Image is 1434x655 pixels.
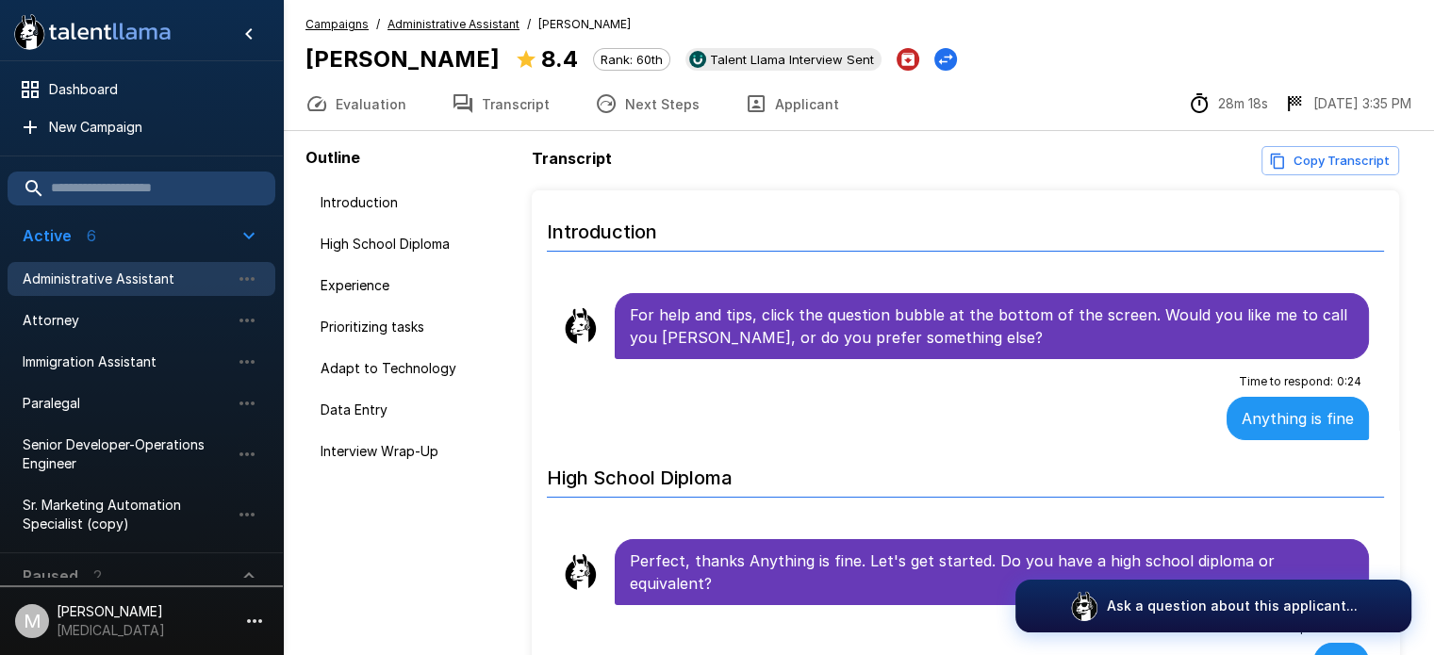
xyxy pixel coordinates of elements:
button: Ask a question about this applicant... [1015,580,1411,632]
p: [DATE] 3:35 PM [1313,94,1411,113]
p: Ask a question about this applicant... [1107,597,1358,615]
h6: Introduction [547,202,1384,252]
div: Adapt to Technology [305,352,524,385]
span: Interview Wrap-Up [321,442,509,461]
p: Anything is fine [1242,407,1354,430]
u: Campaigns [305,17,369,31]
div: The date and time when the interview was completed [1283,92,1411,115]
div: View profile in UKG [685,48,882,71]
b: [PERSON_NAME] [305,45,500,73]
span: / [376,15,380,34]
span: Talent Llama Interview Sent [702,52,882,67]
u: Administrative Assistant [387,17,519,31]
p: For help and tips, click the question bubble at the bottom of the screen. Would you like me to ca... [630,303,1354,349]
div: Prioritizing tasks [305,310,524,344]
button: Copy transcript [1261,146,1399,175]
span: Prioritizing tasks [321,318,509,336]
h6: High School Diploma [547,448,1384,498]
button: Next Steps [572,77,722,130]
span: Data Entry [321,401,509,419]
div: Interview Wrap-Up [305,434,524,468]
img: llama_clean.png [562,307,600,345]
p: 28m 18s [1218,94,1268,113]
div: Experience [305,269,524,303]
span: 0 : 24 [1337,372,1361,391]
span: Time to respond : [1239,372,1333,391]
b: 8.4 [541,45,578,73]
img: llama_clean.png [562,553,600,591]
div: High School Diploma [305,227,524,261]
button: Change Stage [934,48,957,71]
span: High School Diploma [321,235,509,254]
b: Transcript [532,149,612,168]
button: Applicant [722,77,862,130]
b: Outline [305,148,360,167]
div: The time between starting and completing the interview [1188,92,1268,115]
span: Rank: 60th [594,52,669,67]
p: Perfect, thanks Anything is fine. Let's get started. Do you have a high school diploma or equival... [630,549,1354,595]
span: / [527,15,531,34]
div: Data Entry [305,393,524,427]
span: Experience [321,276,509,295]
button: Archive Applicant [897,48,919,71]
img: logo_glasses@2x.png [1069,591,1099,621]
span: [PERSON_NAME] [538,15,631,34]
span: Adapt to Technology [321,359,509,378]
div: Introduction [305,186,524,220]
button: Evaluation [283,77,429,130]
button: Transcript [429,77,572,130]
img: ukg_logo.jpeg [689,51,706,68]
span: Introduction [321,193,509,212]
